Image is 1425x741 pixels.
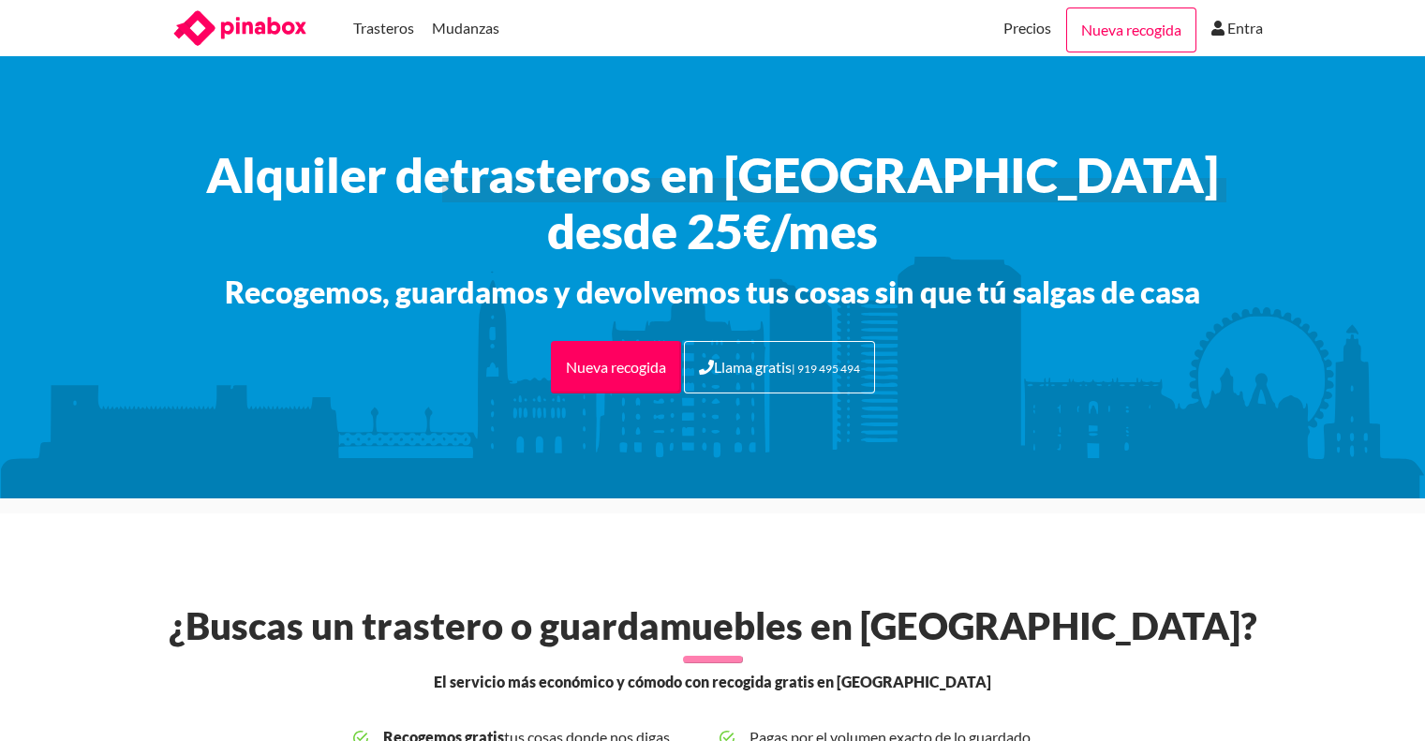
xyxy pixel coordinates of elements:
[684,341,875,393] a: Llama gratis| 919 495 494
[450,146,1219,202] span: trasteros en [GEOGRAPHIC_DATA]
[151,146,1275,259] h1: Alquiler de desde 25€/mes
[1066,7,1196,52] a: Nueva recogida
[434,671,991,693] span: El servicio más económico y cómodo con recogida gratis en [GEOGRAPHIC_DATA]
[151,274,1275,311] h3: Recogemos, guardamos y devolvemos tus cosas sin que tú salgas de casa
[551,341,681,393] a: Nueva recogida
[158,603,1268,648] h2: ¿Buscas un trastero o guardamuebles en [GEOGRAPHIC_DATA]?
[1331,651,1425,741] iframe: Chat Widget
[792,362,860,376] small: | 919 495 494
